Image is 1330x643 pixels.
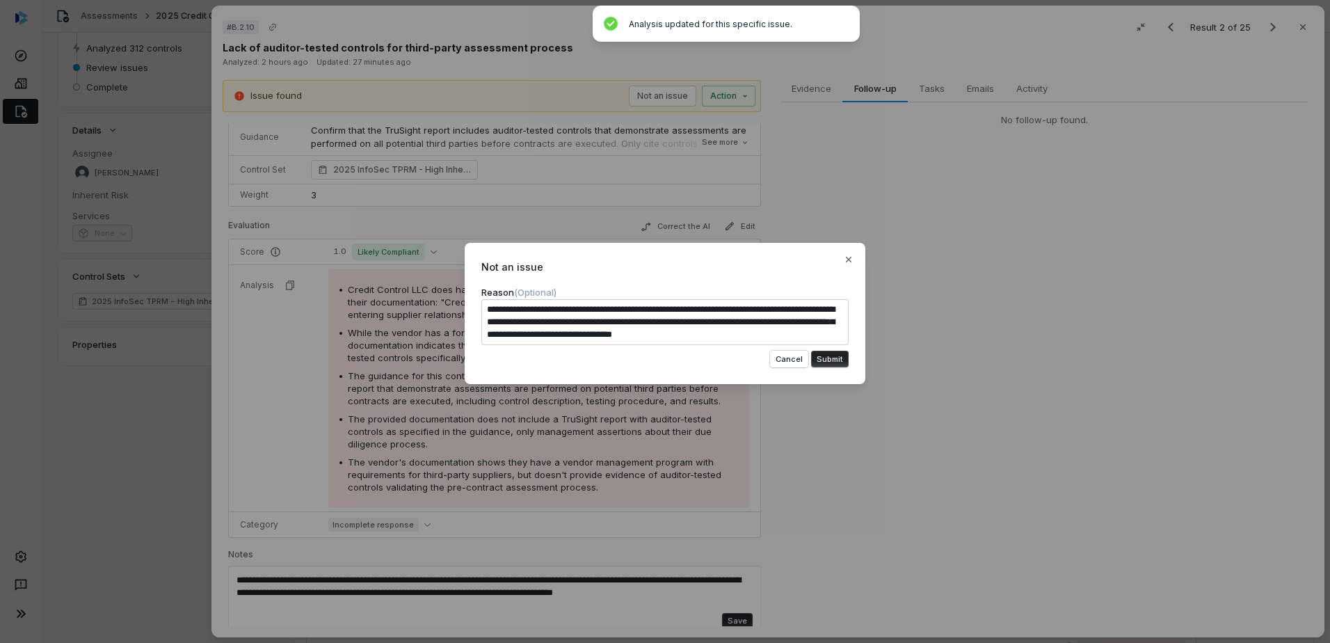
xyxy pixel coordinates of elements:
[481,287,556,298] label: Reason
[514,287,556,298] span: (Optional)
[811,351,849,367] button: Submit
[481,260,849,274] span: Not an issue
[770,351,808,367] button: Cancel
[629,19,792,29] span: Analysis updated for this specific issue.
